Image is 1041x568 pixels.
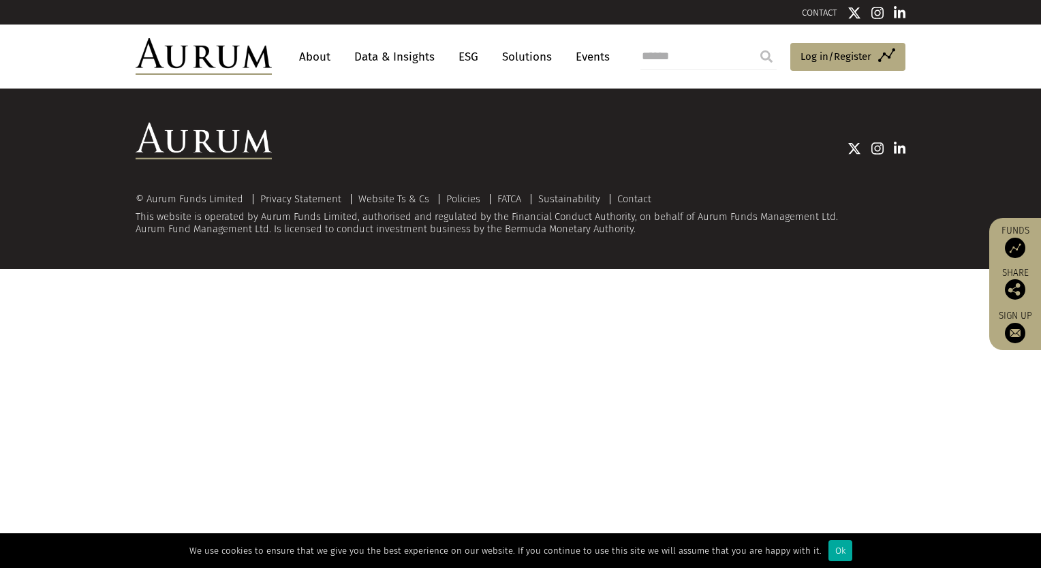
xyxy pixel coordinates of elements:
a: Events [569,44,610,69]
span: Log in/Register [801,48,871,65]
img: Instagram icon [871,6,884,20]
img: Twitter icon [848,6,861,20]
img: Linkedin icon [894,142,906,155]
a: CONTACT [802,7,837,18]
a: Policies [446,193,480,205]
img: Access Funds [1005,238,1025,258]
div: This website is operated by Aurum Funds Limited, authorised and regulated by the Financial Conduc... [136,193,905,235]
input: Submit [753,43,780,70]
img: Instagram icon [871,142,884,155]
img: Twitter icon [848,142,861,155]
a: FATCA [497,193,521,205]
a: Contact [617,193,651,205]
div: Share [996,268,1034,300]
a: Privacy Statement [260,193,341,205]
a: ESG [452,44,485,69]
a: Data & Insights [347,44,441,69]
a: Solutions [495,44,559,69]
img: Linkedin icon [894,6,906,20]
a: Website Ts & Cs [358,193,429,205]
img: Aurum [136,38,272,75]
a: Log in/Register [790,43,905,72]
img: Aurum Logo [136,123,272,159]
a: Funds [996,225,1034,258]
div: © Aurum Funds Limited [136,194,250,204]
a: About [292,44,337,69]
a: Sustainability [538,193,600,205]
